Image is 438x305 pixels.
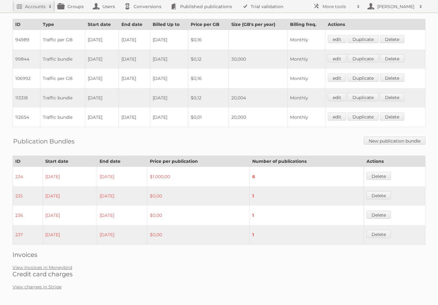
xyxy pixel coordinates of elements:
[252,174,255,179] strong: 6
[188,88,229,107] td: $0,12
[328,54,346,62] a: edit
[147,206,250,225] td: $0,00
[97,186,147,206] td: [DATE]
[119,19,150,30] th: End date
[119,49,150,69] td: [DATE]
[119,107,150,127] td: [DATE]
[12,270,426,278] h2: Credit card charges
[380,93,404,101] a: Delete
[188,49,229,69] td: $0,12
[188,30,229,50] td: $0,16
[252,193,254,199] strong: 1
[347,112,379,121] a: Duplicate
[40,49,85,69] td: Traffic bundle
[229,107,287,127] td: 20,000
[13,88,40,107] td: 113318
[252,212,254,218] strong: 1
[380,54,404,62] a: Delete
[147,225,250,245] td: $0,00
[328,74,346,82] a: edit
[85,30,119,50] td: [DATE]
[150,107,188,127] td: [DATE]
[25,3,46,10] h2: Accounts
[367,172,391,180] a: Delete
[252,232,254,237] strong: 1
[249,156,364,167] th: Number of publications
[13,167,43,187] td: 234
[97,206,147,225] td: [DATE]
[150,88,188,107] td: [DATE]
[147,156,250,167] th: Price per publication
[328,112,346,121] a: edit
[13,30,40,50] td: 94989
[85,69,119,88] td: [DATE]
[13,107,40,127] td: 112654
[287,19,325,30] th: Billing freq.
[42,167,97,187] td: [DATE]
[13,186,43,206] td: 235
[85,19,119,30] th: Start date
[150,49,188,69] td: [DATE]
[85,88,119,107] td: [DATE]
[229,49,287,69] td: 30,000
[13,69,40,88] td: 106992
[147,167,250,187] td: $1.000,00
[364,156,425,167] th: Actions
[376,3,416,10] h2: [PERSON_NAME]
[367,191,391,199] a: Delete
[347,54,379,62] a: Duplicate
[322,3,354,10] h2: More tools
[97,225,147,245] td: [DATE]
[119,30,150,50] td: [DATE]
[40,69,85,88] td: Traffic per GB
[229,88,287,107] td: 20,004
[347,93,379,101] a: Duplicate
[40,30,85,50] td: Traffic per GB
[85,49,119,69] td: [DATE]
[97,156,147,167] th: End date
[13,49,40,69] td: 99844
[347,74,379,82] a: Duplicate
[40,19,85,30] th: Type
[147,186,250,206] td: $0,00
[229,19,287,30] th: Size (GB's per year)
[367,230,391,238] a: Delete
[42,186,97,206] td: [DATE]
[42,156,97,167] th: Start date
[150,69,188,88] td: [DATE]
[287,88,325,107] td: Monthly
[97,167,147,187] td: [DATE]
[12,284,62,290] a: View charges in Stripe
[325,19,425,30] th: Actions
[42,206,97,225] td: [DATE]
[150,19,188,30] th: Billed Up to
[119,69,150,88] td: [DATE]
[347,35,379,43] a: Duplicate
[150,30,188,50] td: [DATE]
[364,137,426,145] a: New publication bundle
[85,107,119,127] td: [DATE]
[40,88,85,107] td: Traffic bundle
[13,19,40,30] th: ID
[188,69,229,88] td: $0,16
[328,35,346,43] a: edit
[380,74,404,82] a: Delete
[40,107,85,127] td: Traffic bundle
[188,107,229,127] td: $0,01
[42,225,97,245] td: [DATE]
[287,107,325,127] td: Monthly
[188,19,229,30] th: Price per GB
[12,251,426,258] h2: Invoices
[13,206,43,225] td: 236
[13,156,43,167] th: ID
[380,35,404,43] a: Delete
[367,211,391,219] a: Delete
[328,93,346,101] a: edit
[287,69,325,88] td: Monthly
[12,265,72,270] a: View Invoices in Moneybird
[287,49,325,69] td: Monthly
[380,112,404,121] a: Delete
[287,30,325,50] td: Monthly
[13,137,75,146] h2: Publication Bundles
[13,225,43,245] td: 237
